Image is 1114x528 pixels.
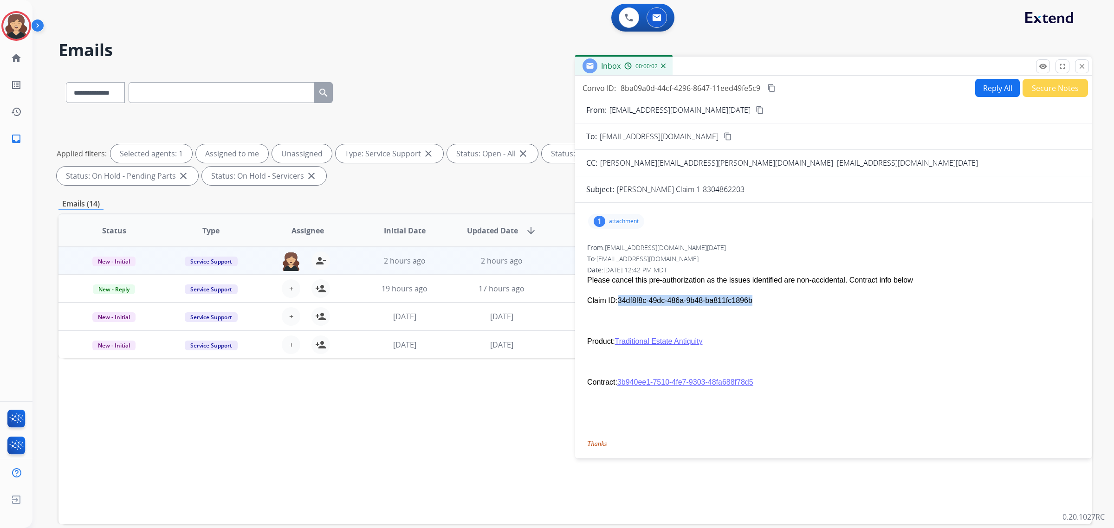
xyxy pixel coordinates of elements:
p: [EMAIL_ADDRESS][DOMAIN_NAME][DATE] [609,104,751,116]
button: + [282,307,300,326]
mat-icon: history [11,106,22,117]
span: [DATE] [393,340,416,350]
p: 34df8f8c-49dc-486a-9b48-ba811fc1896b [587,295,1080,306]
span: + [289,283,293,294]
span: [DATE] [490,311,513,322]
span: [EMAIL_ADDRESS][DOMAIN_NAME] [600,131,719,142]
p: [PERSON_NAME] Claim 1-8304862203 [617,184,745,195]
mat-icon: close [178,170,189,181]
span: New - Initial [92,312,136,322]
a: 3b940ee1-7510-4fe7-9303-48fa688f78d5 [617,378,753,386]
div: Type: Service Support [336,144,443,163]
span: Assignee [291,225,324,236]
button: + [282,279,300,298]
span: + [289,311,293,322]
mat-icon: home [11,52,22,64]
span: New - Initial [92,341,136,350]
span: Service Support [185,284,238,294]
p: 0.20.1027RC [1062,511,1105,522]
mat-icon: content_copy [767,84,776,92]
h2: Emails [58,41,1092,59]
p: Subject: [586,184,614,195]
span: Service Support [185,257,238,266]
span: + [289,339,293,350]
mat-icon: search [318,87,329,98]
mat-icon: list_alt [11,79,22,90]
p: From: [586,104,607,116]
span: Initial Date [384,225,426,236]
span: New - Reply [93,284,135,294]
span: [EMAIL_ADDRESS][DOMAIN_NAME][DATE] [605,243,726,252]
mat-icon: close [518,148,529,159]
div: To: [587,254,1080,264]
span: 17 hours ago [479,283,525,294]
div: Selected agents: 1 [110,144,192,163]
span: New - Initial [92,257,136,266]
mat-icon: close [306,170,317,181]
mat-icon: inbox [11,133,22,144]
p: To: [586,131,597,142]
button: + [282,335,300,354]
span: [DATE] [393,311,416,322]
b: Contract: [587,378,617,386]
button: Reply All [975,79,1020,97]
mat-icon: close [423,148,434,159]
mat-icon: close [1078,62,1086,71]
div: From: [587,243,1080,252]
p: Please cancel this pre-authorization as the issues identified are non-accidental. Contract info b... [587,275,1080,286]
div: Status: On Hold - Servicers [202,167,326,185]
img: avatar [3,13,29,39]
div: Assigned to me [196,144,268,163]
span: [EMAIL_ADDRESS][DOMAIN_NAME] [596,254,699,263]
span: Updated Date [467,225,518,236]
div: Status: Open - All [447,144,538,163]
span: [EMAIL_ADDRESS][DOMAIN_NAME][DATE] [837,158,978,168]
mat-icon: remove_red_eye [1039,62,1047,71]
span: Service Support [185,341,238,350]
a: Traditional Estate Antiquity [615,337,703,345]
span: Status [102,225,126,236]
mat-icon: person_add [315,283,326,294]
div: Date: [587,265,1080,275]
button: Secure Notes [1023,79,1088,97]
mat-icon: person_remove [315,255,326,266]
span: Thanks [587,440,607,447]
span: Type [202,225,220,236]
b: Product: [587,337,615,345]
p: CC: [586,157,597,168]
span: 00:00:02 [635,63,658,70]
p: Emails (14) [58,198,104,210]
b: Claim ID: [587,296,618,304]
span: 2 hours ago [481,256,523,266]
div: Status: New - Initial [542,144,640,163]
mat-icon: content_copy [756,106,764,114]
div: Status: On Hold - Pending Parts [57,167,198,185]
div: Unassigned [272,144,332,163]
span: [DATE] [490,340,513,350]
span: [PERSON_NAME][EMAIL_ADDRESS][PERSON_NAME][DOMAIN_NAME] [600,158,833,168]
p: Applied filters: [57,148,107,159]
span: Service Support [185,312,238,322]
mat-icon: arrow_downward [525,225,537,236]
mat-icon: content_copy [724,132,732,141]
mat-icon: fullscreen [1058,62,1067,71]
span: [DATE] 12:42 PM MDT [603,265,667,274]
mat-icon: person_add [315,311,326,322]
p: Convo ID: [583,83,616,94]
mat-icon: person_add [315,339,326,350]
span: Inbox [601,61,621,71]
span: 19 hours ago [382,283,427,294]
img: agent-avatar [282,251,300,271]
p: attachment [609,218,639,225]
span: 8ba09a0d-44cf-4296-8647-11eed49fe5c9 [621,83,760,93]
span: 2 hours ago [384,256,426,266]
div: 1 [594,216,605,227]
